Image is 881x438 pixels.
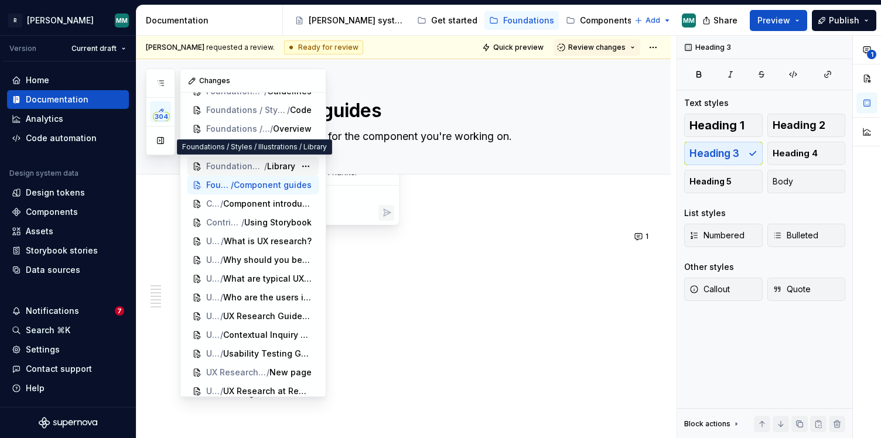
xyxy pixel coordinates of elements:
[683,16,695,25] div: MM
[7,360,129,378] button: Contact support
[684,114,763,137] button: Heading 1
[7,241,129,260] a: Storybook stories
[180,69,326,93] div: Changes
[187,157,319,176] a: Foundations / Styles / Illustrations/Library
[206,198,220,210] span: Components Manual
[684,278,763,301] button: Callout
[187,232,319,251] a: UX Research/What is UX research?
[187,176,319,194] a: Foundations / Content design/Component guides
[290,104,312,116] span: Code
[773,176,793,187] span: Body
[223,254,312,266] span: Why should you be interested in UX research?
[646,232,648,241] span: 1
[206,160,264,172] span: Foundations / Styles / Illustrations
[7,203,129,221] a: Components
[153,112,170,121] span: 304
[206,123,270,135] span: Foundations / Styles / Iconography
[7,340,129,359] a: Settings
[479,39,549,56] button: Quick preview
[206,310,220,322] span: UX Research / UX Research Guidelines
[223,310,312,322] span: UX Research Guidelines
[209,97,622,125] textarea: Component guides
[631,12,675,29] button: Add
[220,385,223,397] span: /
[39,417,97,429] svg: Supernova Logo
[223,385,312,397] span: UX Research at Remote
[187,101,319,119] a: Foundations / Styles / Typography/Code
[66,40,131,57] button: Current draft
[773,230,818,241] span: Bulleted
[684,207,726,219] div: List styles
[757,15,790,26] span: Preview
[264,160,267,172] span: /
[684,419,730,429] div: Block actions
[206,217,241,228] span: Contribute / Contributing
[269,367,312,378] span: New page
[412,11,482,30] a: Get started
[220,273,223,285] span: /
[187,344,319,363] a: UX Research / UX Research Guidelines/Usability Testing Guideline
[767,114,846,137] button: Heading 2
[187,194,319,213] a: Components Manual/Component introduction
[27,15,94,26] div: [PERSON_NAME]
[206,179,231,191] span: Foundations / Content design
[146,43,275,52] span: requested a review.
[223,348,312,360] span: Usability Testing Guideline
[829,15,859,26] span: Publish
[220,292,223,303] span: /
[290,11,410,30] a: [PERSON_NAME] system
[223,198,312,210] span: Component introduction
[187,382,319,401] a: UX Research/UX Research at Remote
[220,254,223,266] span: /
[568,43,626,52] span: Review changes
[561,11,670,30] a: Components Manual
[115,306,124,316] span: 7
[689,176,732,187] span: Heading 5
[26,245,98,256] div: Storybook stories
[773,283,811,295] span: Quote
[187,138,319,157] a: Foundations / Styles / Iconography/Code
[284,40,363,54] div: Ready for review
[206,367,267,378] span: UX Research / UX Research Guidelines
[206,104,287,116] span: Foundations / Styles / Typography
[309,15,405,26] div: [PERSON_NAME] system
[7,379,129,398] button: Help
[7,261,129,279] a: Data sources
[206,385,220,397] span: UX Research
[767,142,846,165] button: Heading 4
[26,324,70,336] div: Search ⌘K
[177,139,332,155] div: Foundations / Styles / Illustrations / Library
[187,119,319,138] a: Foundations / Styles / Iconography/Overview
[206,329,220,341] span: UX Research / UX Research Guidelines
[211,331,624,348] h3: Navigation
[206,273,220,285] span: UX Research
[244,217,312,228] span: Using Storybook
[631,228,654,245] button: 1
[26,94,88,105] div: Documentation
[206,254,220,266] span: UX Research
[484,11,559,30] a: Foundations
[646,16,660,25] span: Add
[7,129,129,148] a: Code automation
[684,97,729,109] div: Text styles
[231,179,234,191] span: /
[267,160,295,172] span: Library
[187,363,319,382] a: UX Research / UX Research Guidelines/New page
[773,119,825,131] span: Heading 2
[26,132,97,144] div: Code automation
[767,170,846,193] button: Body
[211,306,624,322] h3: Forms
[431,15,477,26] div: Get started
[220,348,223,360] span: /
[9,169,78,178] div: Design system data
[493,43,544,52] span: Quick preview
[270,123,273,135] span: /
[116,16,128,25] div: MM
[221,235,224,247] span: /
[187,213,319,232] a: Contribute / Contributing/Using Storybook
[378,205,394,221] button: Reply
[7,302,129,320] button: Notifications7
[211,280,624,296] h3: Feedback
[503,15,554,26] div: Foundations
[187,288,319,307] a: UX Research/Who are the users in UX research?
